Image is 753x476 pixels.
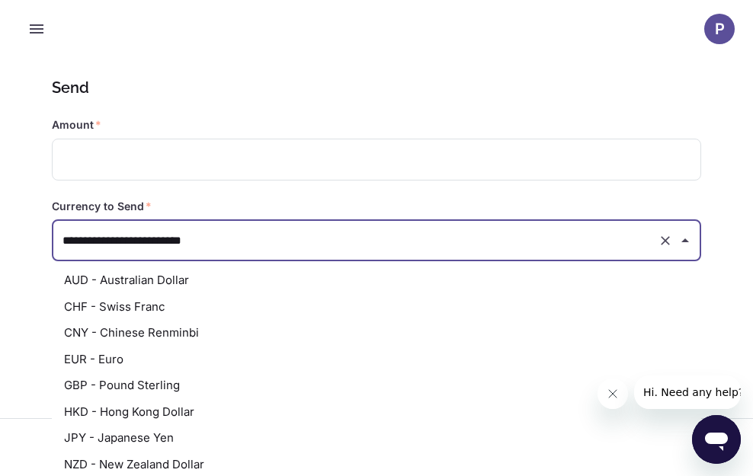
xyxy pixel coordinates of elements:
[52,117,101,133] label: Amount
[9,11,110,23] span: Hi. Need any help?
[52,267,701,294] li: AUD - Australian Dollar
[704,14,735,44] button: P
[692,415,741,464] iframe: Button to launch messaging window
[52,320,701,347] li: CNY - Chinese Renminbi
[52,372,701,399] li: GBP - Pound Sterling
[52,347,701,373] li: EUR - Euro
[634,375,741,409] iframe: Message from company
[52,399,701,426] li: HKD - Hong Kong Dollar
[674,230,696,251] button: Close
[655,230,676,251] button: Clear
[52,294,701,321] li: CHF - Swiss Franc
[52,199,152,214] label: Currency to Send
[598,379,628,409] iframe: Close message
[52,425,701,452] li: JPY - Japanese Yen
[52,76,695,99] h1: Send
